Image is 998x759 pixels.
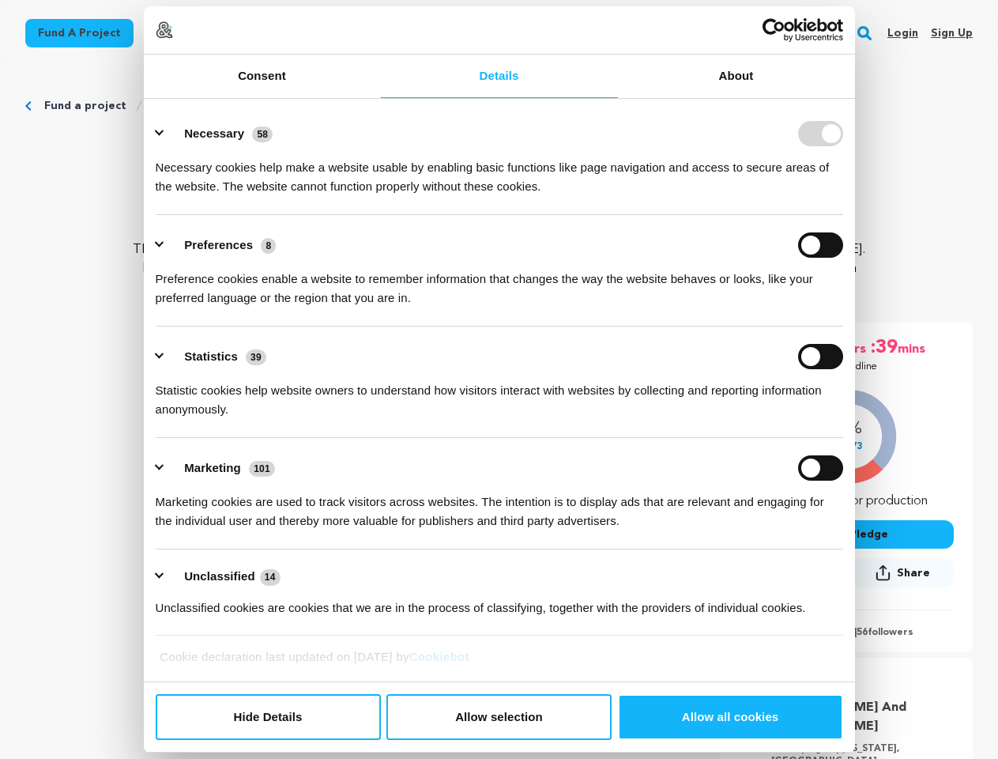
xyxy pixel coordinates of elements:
[887,21,918,46] a: Login
[120,240,878,297] p: THE BIRTHDAY SONG is an intimate remembering of [PERSON_NAME]’s 13th birthday on the eve of Hurri...
[156,455,285,481] button: Marketing (101)
[252,126,273,142] span: 58
[931,21,973,46] a: Sign up
[156,369,843,419] div: Statistic cookies help website owners to understand how visitors interact with websites by collec...
[156,587,843,617] div: Unclassified cookies are cookies that we are in the process of classifying, together with the pro...
[44,98,126,114] a: Fund a project
[156,232,286,258] button: Preferences (8)
[148,648,850,678] div: Cookie declaration last updated on [DATE] by
[25,209,973,228] p: Drama
[25,19,134,47] a: Fund a project
[156,481,843,531] div: Marketing cookies are used to track visitors across websites. The intention is to display ads tha...
[25,190,973,209] p: [GEOGRAPHIC_DATA], [US_STATE] | Film Short
[381,55,618,98] a: Details
[249,461,275,477] span: 101
[261,238,276,254] span: 8
[898,335,928,361] span: mins
[156,146,843,196] div: Necessary cookies help make a website usable by enabling basic functions like page navigation and...
[869,335,898,361] span: :39
[897,565,930,581] span: Share
[156,344,277,369] button: Statistics (39)
[25,98,973,114] div: Breadcrumb
[156,21,173,39] img: logo
[184,349,238,363] label: Statistics
[260,569,281,585] span: 14
[246,349,266,365] span: 39
[184,461,241,474] label: Marketing
[386,694,612,740] button: Allow selection
[144,55,381,98] a: Consent
[771,698,944,736] a: Goto Megan Trufant Tillman And Kimiko Matsuda-Lawrence profile
[851,558,954,587] button: Share
[618,694,843,740] button: Allow all cookies
[847,335,869,361] span: hrs
[25,139,973,177] p: The Birthday Song
[851,558,954,594] span: Share
[184,126,244,140] label: Necessary
[156,694,381,740] button: Hide Details
[857,628,868,637] span: 56
[409,650,469,663] a: Cookiebot
[156,258,843,308] div: Preference cookies enable a website to remember information that changes the way the website beha...
[618,55,855,98] a: About
[705,18,843,42] a: Usercentrics Cookiebot - opens in a new window
[184,238,253,251] label: Preferences
[156,121,283,146] button: Necessary (58)
[156,567,290,587] button: Unclassified (14)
